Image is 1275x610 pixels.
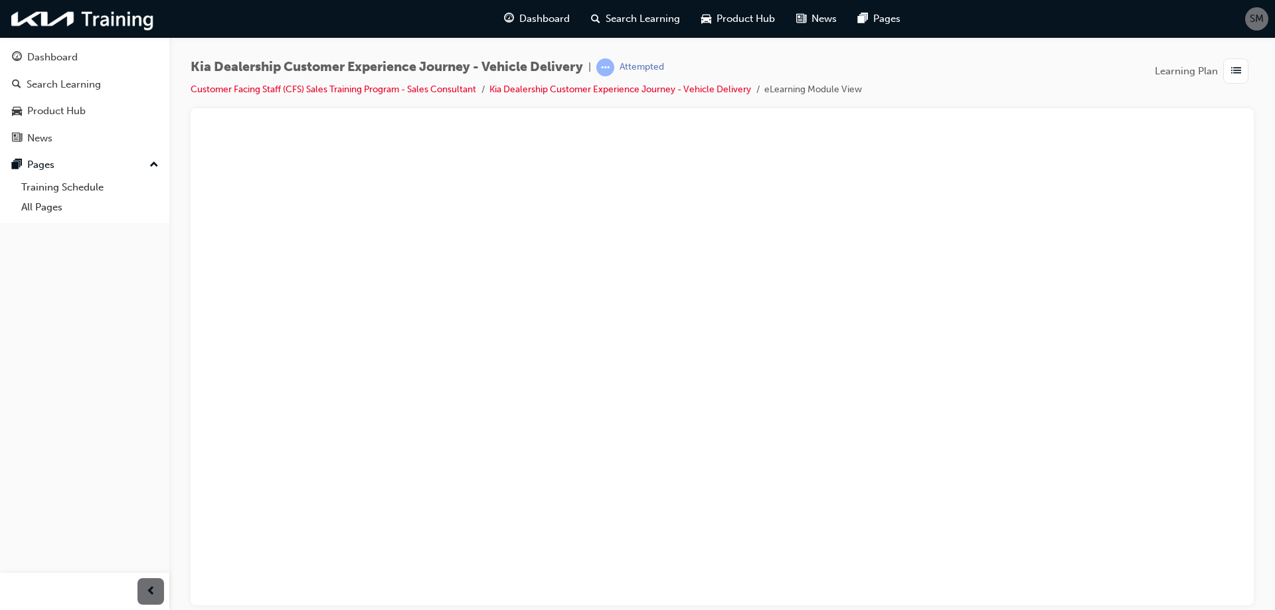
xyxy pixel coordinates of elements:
[691,5,786,33] a: car-iconProduct Hub
[16,197,164,218] a: All Pages
[27,77,101,92] div: Search Learning
[191,84,476,95] a: Customer Facing Staff (CFS) Sales Training Program - Sales Consultant
[146,583,156,600] span: prev-icon
[591,11,600,27] span: search-icon
[16,177,164,198] a: Training Schedule
[489,84,751,95] a: Kia Dealership Customer Experience Journey - Vehicle Delivery
[5,153,164,177] button: Pages
[580,5,691,33] a: search-iconSearch Learning
[701,11,711,27] span: car-icon
[5,45,164,70] a: Dashboard
[27,157,54,173] div: Pages
[5,72,164,97] a: Search Learning
[858,11,868,27] span: pages-icon
[519,11,570,27] span: Dashboard
[873,11,900,27] span: Pages
[717,11,775,27] span: Product Hub
[1155,64,1218,79] span: Learning Plan
[493,5,580,33] a: guage-iconDashboard
[1231,63,1241,80] span: list-icon
[5,42,164,153] button: DashboardSearch LearningProduct HubNews
[12,106,22,117] span: car-icon
[606,11,680,27] span: Search Learning
[12,79,21,91] span: search-icon
[1245,7,1268,31] button: SM
[5,99,164,123] a: Product Hub
[620,61,664,74] div: Attempted
[796,11,806,27] span: news-icon
[12,159,22,171] span: pages-icon
[27,50,78,65] div: Dashboard
[811,11,837,27] span: News
[1250,11,1264,27] span: SM
[596,58,614,76] span: learningRecordVerb_ATTEMPT-icon
[191,60,583,75] span: Kia Dealership Customer Experience Journey - Vehicle Delivery
[504,11,514,27] span: guage-icon
[7,5,159,33] img: kia-training
[588,60,591,75] span: |
[1155,58,1254,84] button: Learning Plan
[764,82,862,98] li: eLearning Module View
[12,133,22,145] span: news-icon
[12,52,22,64] span: guage-icon
[786,5,847,33] a: news-iconNews
[27,104,86,119] div: Product Hub
[847,5,911,33] a: pages-iconPages
[27,131,52,146] div: News
[5,126,164,151] a: News
[149,157,159,174] span: up-icon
